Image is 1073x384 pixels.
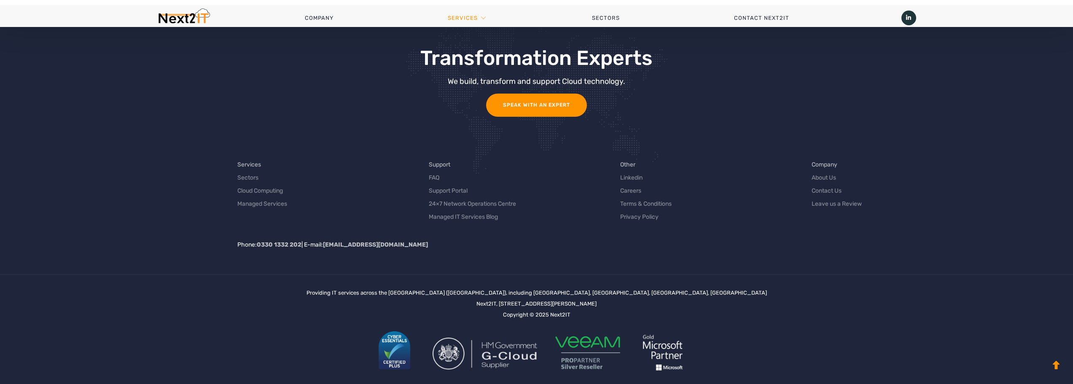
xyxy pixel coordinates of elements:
[620,186,641,195] a: Careers
[429,173,439,182] a: FAQ
[307,287,767,382] div: Providing IT services across the [GEOGRAPHIC_DATA] ([GEOGRAPHIC_DATA]), including [GEOGRAPHIC_DAT...
[486,94,587,117] a: Speak with an Expert
[248,5,391,31] a: Company
[535,5,677,31] a: Sectors
[620,212,659,221] a: Privacy Policy
[429,186,468,195] a: Support Portal
[620,160,635,169] a: Other
[429,199,516,208] a: 24×7 Network Operations Centre
[620,199,672,208] a: Terms & Conditions
[285,78,787,85] div: We build, transform and support Cloud technology.
[448,5,478,31] a: Services
[812,199,862,208] a: Leave us a Review
[433,338,538,370] img: G-cloud-supplier-logo.png
[379,331,410,369] img: cyberessentials_certification-mark-plus_colour.png
[237,240,996,249] p: Phone: | E-mail:
[323,241,428,248] a: [EMAIL_ADDRESS][DOMAIN_NAME]
[677,5,847,31] a: Contact Next2IT
[285,47,787,70] h3: Transformation Experts
[237,160,261,169] a: Services
[429,160,450,169] a: Support
[157,8,210,27] img: Next2IT
[812,160,837,169] a: Company
[237,186,283,195] a: Cloud Computing
[812,186,842,195] a: Contact Us
[620,173,643,182] a: Linkedin
[237,199,287,208] a: Managed Services
[237,173,258,182] a: Sectors
[257,241,301,248] a: 0330 1332 202
[631,323,694,382] img: logo-whi.png
[429,212,498,221] a: Managed IT Services Blog
[552,336,624,370] img: veeam-silver-propartner-510.png
[812,173,836,182] a: About Us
